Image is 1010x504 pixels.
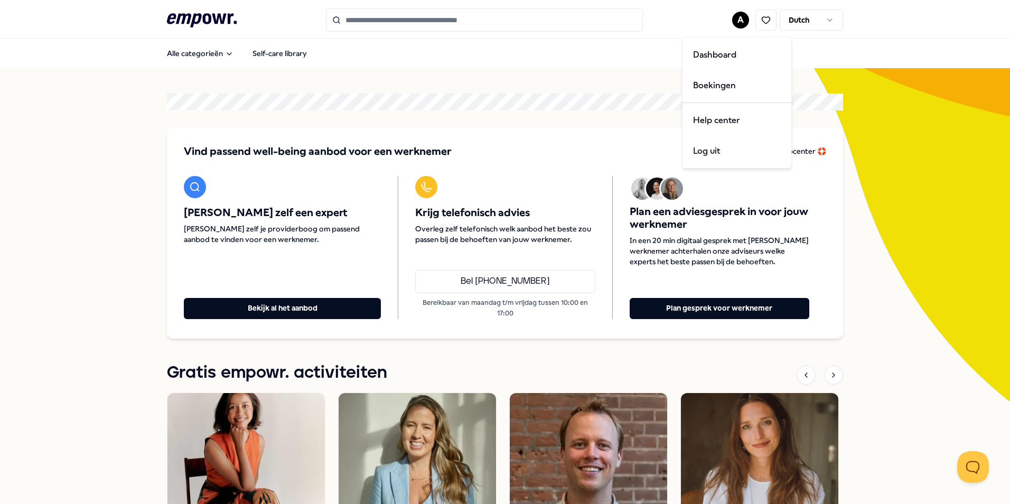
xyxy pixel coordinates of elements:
[685,70,789,101] a: Boekingen
[685,105,789,136] a: Help center
[685,136,789,166] div: Log uit
[682,37,792,169] div: A
[685,40,789,70] a: Dashboard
